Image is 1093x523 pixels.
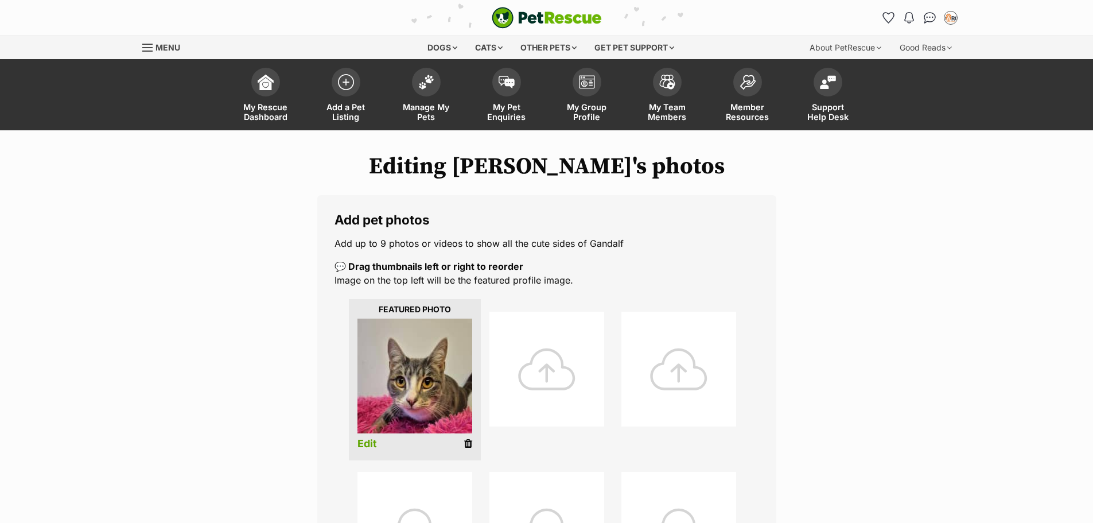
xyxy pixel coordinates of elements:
img: notifications-46538b983faf8c2785f20acdc204bb7945ddae34d4c08c2a6579f10ce5e182be.svg [904,12,913,24]
button: Notifications [900,9,919,27]
img: haa40wdeloygfbercorq.jpg [357,319,472,433]
a: My Team Members [627,62,707,130]
a: Favourites [880,9,898,27]
img: add-pet-listing-icon-0afa8454b4691262ce3f59096e99ab1cd57d4a30225e0717b998d2c9b9846f56.svg [338,74,354,90]
div: Good Reads [892,36,960,59]
img: logo-cat-932fe2b9b8326f06289b0f2fb663e598f794de774fb13d1741a6617ecf9a85b4.svg [492,7,602,29]
a: Add a Pet Listing [306,62,386,130]
img: Heidi McMahon profile pic [945,12,956,24]
img: team-members-icon-5396bd8760b3fe7c0b43da4ab00e1e3bb1a5d9ba89233759b79545d2d3fc5d0d.svg [659,75,675,90]
img: manage-my-pets-icon-02211641906a0b7f246fdf0571729dbe1e7629f14944591b6c1af311fb30b64b.svg [418,75,434,90]
span: My Group Profile [561,102,613,122]
a: Conversations [921,9,939,27]
button: My account [942,9,960,27]
span: Member Resources [722,102,773,122]
img: help-desk-icon-fdf02630f3aa405de69fd3d07c3f3aa587a6932b1a1747fa1d2bba05be0121f9.svg [820,75,836,89]
b: 💬 Drag thumbnails left or right to reorder [334,261,523,272]
span: My Pet Enquiries [481,102,532,122]
img: chat-41dd97257d64d25036548639549fe6c8038ab92f7586957e7f3b1b290dea8141.svg [924,12,936,24]
img: group-profile-icon-3fa3cf56718a62981997c0bc7e787c4b2cf8bcc04b72c1350f741eb67cf2f40e.svg [579,75,595,89]
span: Support Help Desk [802,102,854,122]
a: PetRescue [492,7,602,29]
a: My Pet Enquiries [466,62,547,130]
a: Manage My Pets [386,62,466,130]
div: Cats [467,36,511,59]
a: Menu [142,36,188,57]
div: About PetRescue [802,36,889,59]
p: Image on the top left will be the featured profile image. [334,259,759,287]
p: Add up to 9 photos or videos to show all the cute sides of Gandalf [334,237,759,250]
img: member-resources-icon-8e73f808a243e03378d46382f2149f9095a855e16c252ad45f914b54edf8863c.svg [740,75,756,90]
a: Support Help Desk [788,62,868,130]
legend: Add pet photos [334,212,759,227]
a: My Rescue Dashboard [225,62,306,130]
a: Edit [357,438,377,450]
span: My Team Members [641,102,693,122]
span: My Rescue Dashboard [240,102,291,122]
span: Add a Pet Listing [320,102,372,122]
div: Other pets [512,36,585,59]
ul: Account quick links [880,9,960,27]
a: My Group Profile [547,62,627,130]
span: Menu [155,42,180,52]
div: Dogs [419,36,465,59]
img: dashboard-icon-eb2f2d2d3e046f16d808141f083e7271f6b2e854fb5c12c21221c1fb7104beca.svg [258,74,274,90]
h1: Editing [PERSON_NAME]'s photos [142,153,951,180]
img: pet-enquiries-icon-7e3ad2cf08bfb03b45e93fb7055b45f3efa6380592205ae92323e6603595dc1f.svg [499,76,515,88]
a: Member Resources [707,62,788,130]
span: Manage My Pets [400,102,452,122]
div: Get pet support [586,36,682,59]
